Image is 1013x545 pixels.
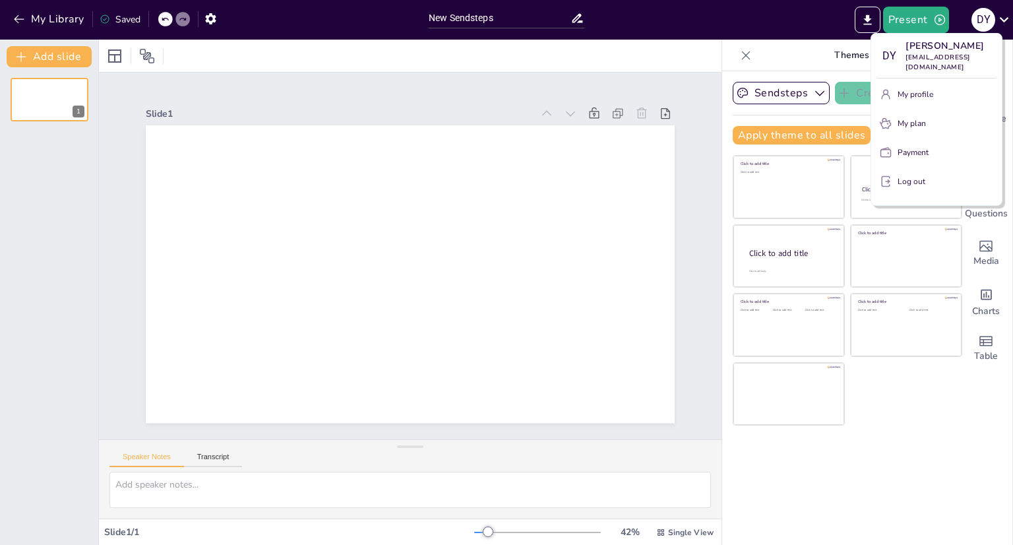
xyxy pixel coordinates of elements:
p: Payment [898,146,929,158]
button: Payment [876,142,997,163]
p: My profile [898,88,933,100]
div: D Y [876,44,900,68]
button: My plan [876,113,997,134]
p: My plan [898,117,926,129]
button: Log out [876,171,997,192]
button: My profile [876,84,997,105]
p: [EMAIL_ADDRESS][DOMAIN_NAME] [906,53,997,73]
p: [PERSON_NAME] [906,39,997,53]
p: Log out [898,176,925,187]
